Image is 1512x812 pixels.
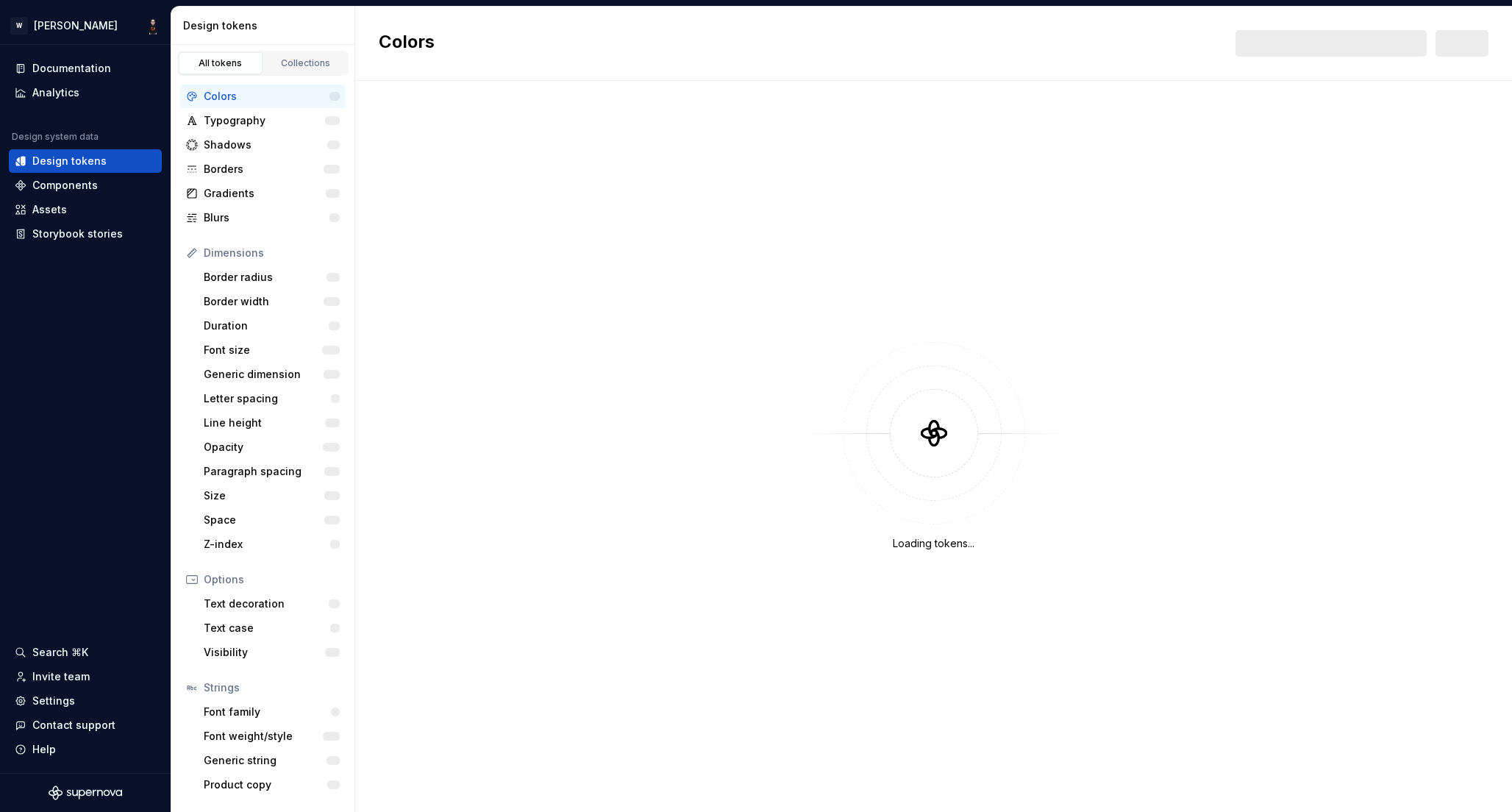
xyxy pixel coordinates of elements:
a: Assets [9,198,162,221]
a: Z-index [198,533,346,556]
div: Invite team [32,669,90,684]
div: Generic string [204,753,327,768]
div: Analytics [32,85,79,100]
a: Storybook stories [9,222,162,246]
div: All tokens [184,57,257,69]
a: Components [9,174,162,197]
div: Documentation [32,61,111,76]
div: Search ⌘K [32,645,88,660]
div: Font family [204,705,331,719]
div: Borders [204,162,324,177]
div: Text case [204,621,330,635]
div: Collections [269,57,343,69]
button: W[PERSON_NAME]Adam [3,10,168,41]
div: Dimensions [204,246,340,260]
div: Strings [204,680,340,695]
div: Generic dimension [204,367,324,382]
div: Options [204,572,340,587]
div: Visibility [204,645,325,660]
a: Colors [180,85,346,108]
div: Size [204,488,324,503]
a: Border width [198,290,346,313]
a: Blurs [180,206,346,229]
a: Line height [198,411,346,435]
div: Settings [32,694,75,708]
h2: Colors [379,30,435,57]
button: Help [9,738,162,761]
a: Invite team [9,665,162,688]
div: Line height [204,416,325,430]
a: Typography [180,109,346,132]
button: Contact support [9,713,162,737]
a: Analytics [9,81,162,104]
div: Z-index [204,537,330,552]
a: Product copy [198,773,346,797]
img: Adam [144,17,162,35]
a: Documentation [9,57,162,80]
a: Letter spacing [198,387,346,410]
svg: Supernova Logo [49,786,122,800]
div: Space [204,513,324,527]
a: Text decoration [198,592,346,616]
a: Font family [198,700,346,724]
div: Text decoration [204,596,329,611]
div: [PERSON_NAME] [34,18,118,33]
a: Borders [180,157,346,181]
a: Opacity [198,435,346,459]
div: Product copy [204,777,327,792]
a: Duration [198,314,346,338]
div: Help [32,742,56,757]
div: Border radius [204,270,327,285]
div: Design tokens [32,154,107,168]
div: Font size [204,343,322,357]
a: Border radius [198,266,346,289]
a: Text case [198,616,346,640]
div: Design system data [12,131,99,143]
div: Paragraph spacing [204,464,324,479]
a: Paragraph spacing [198,460,346,483]
div: Duration [204,318,329,333]
a: Shadows [180,133,346,157]
div: Blurs [204,210,329,225]
div: Contact support [32,718,115,733]
div: Loading tokens... [893,536,974,551]
a: Visibility [198,641,346,664]
a: Settings [9,689,162,713]
div: Opacity [204,440,323,455]
a: Size [198,484,346,508]
a: Gradients [180,182,346,205]
div: Colors [204,89,329,104]
div: Assets [32,202,67,217]
button: Search ⌘K [9,641,162,664]
a: Generic string [198,749,346,772]
div: Components [32,178,98,193]
a: Font weight/style [198,724,346,748]
a: Space [198,508,346,532]
div: Design tokens [183,18,349,33]
a: Generic dimension [198,363,346,386]
div: Typography [204,113,325,128]
div: Font weight/style [204,729,323,744]
div: Border width [204,294,324,309]
a: Design tokens [9,149,162,173]
div: Gradients [204,186,326,201]
div: W [10,17,28,35]
div: Storybook stories [32,227,123,241]
a: Font size [198,338,346,362]
div: Letter spacing [204,391,331,406]
div: Shadows [204,138,327,152]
